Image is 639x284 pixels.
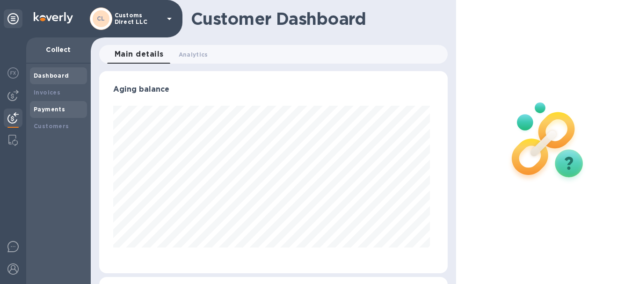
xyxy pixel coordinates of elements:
[34,45,83,54] p: Collect
[97,15,105,22] b: CL
[7,67,19,79] img: Foreign exchange
[34,89,60,96] b: Invoices
[179,50,208,59] span: Analytics
[191,9,441,29] h1: Customer Dashboard
[34,72,69,79] b: Dashboard
[113,85,434,94] h3: Aging balance
[34,123,69,130] b: Customers
[34,12,73,23] img: Logo
[34,106,65,113] b: Payments
[115,48,164,61] span: Main details
[115,12,161,25] p: Customs Direct LLC
[4,9,22,28] div: Unpin categories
